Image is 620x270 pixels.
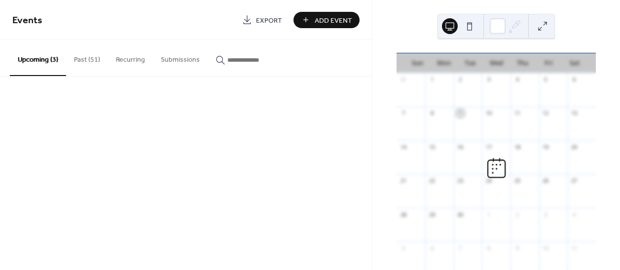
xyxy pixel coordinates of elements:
div: Sat [562,53,588,73]
div: Fri [536,53,562,73]
div: 31 [400,76,407,83]
div: 7 [457,244,464,252]
button: Submissions [153,40,208,75]
div: 19 [542,143,549,151]
div: 4 [513,76,521,83]
div: 9 [513,244,521,252]
span: Export [256,15,282,26]
div: 10 [485,110,492,117]
div: 4 [570,211,578,218]
div: 20 [570,143,578,151]
div: 8 [485,244,492,252]
div: 15 [428,143,436,151]
div: Sun [404,53,431,73]
div: 28 [400,211,407,218]
div: 3 [485,76,492,83]
div: 6 [428,244,436,252]
div: 5 [542,76,549,83]
div: 10 [542,244,549,252]
button: Upcoming (3) [10,40,66,76]
div: 11 [570,244,578,252]
button: Add Event [293,12,360,28]
div: 1 [485,211,492,218]
div: 12 [542,110,549,117]
div: 2 [457,76,464,83]
div: 23 [457,177,464,185]
a: Export [235,12,290,28]
div: 11 [513,110,521,117]
div: 2 [513,211,521,218]
button: Recurring [108,40,153,75]
div: 13 [570,110,578,117]
div: 6 [570,76,578,83]
div: 14 [400,143,407,151]
div: Mon [431,53,457,73]
div: 1 [428,76,436,83]
div: 9 [457,110,464,117]
div: 18 [513,143,521,151]
div: 5 [400,244,407,252]
div: 21 [400,177,407,185]
div: 8 [428,110,436,117]
div: 24 [485,177,492,185]
div: 25 [513,177,521,185]
div: 17 [485,143,492,151]
div: 27 [570,177,578,185]
div: 3 [542,211,549,218]
div: Wed [483,53,510,73]
div: 29 [428,211,436,218]
span: Add Event [315,15,352,26]
button: Past (51) [66,40,108,75]
div: 30 [457,211,464,218]
span: Events [12,11,42,30]
div: Tue [457,53,483,73]
div: 7 [400,110,407,117]
div: 26 [542,177,549,185]
div: 22 [428,177,436,185]
div: 16 [457,143,464,151]
div: Thu [510,53,536,73]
